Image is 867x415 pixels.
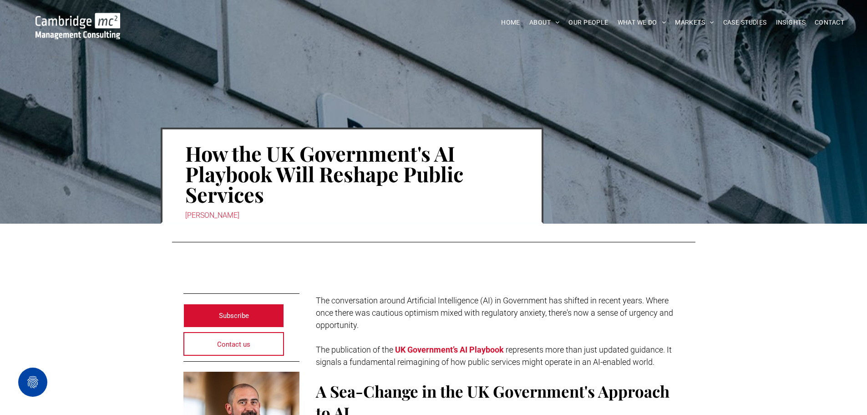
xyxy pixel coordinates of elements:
[719,15,771,30] a: CASE STUDIES
[525,15,564,30] a: ABOUT
[771,15,810,30] a: INSIGHTS
[35,13,120,39] img: Go to Homepage
[217,333,250,356] span: Contact us
[185,142,519,205] h1: How the UK Government's AI Playbook Will Reshape Public Services
[183,332,284,356] a: Contact us
[395,345,504,354] a: UK Government’s AI Playbook
[810,15,849,30] a: CONTACT
[316,296,673,330] span: The conversation around Artificial Intelligence (AI) in Government has shifted in recent years. W...
[35,14,120,24] a: Your Business Transformed | Cambridge Management Consulting
[497,15,525,30] a: HOME
[564,15,613,30] a: OUR PEOPLE
[670,15,718,30] a: MARKETS
[185,209,519,222] div: [PERSON_NAME]
[316,345,393,354] span: The publication of the
[183,304,284,328] a: Subscribe
[219,304,249,327] span: Subscribe
[613,15,671,30] a: WHAT WE DO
